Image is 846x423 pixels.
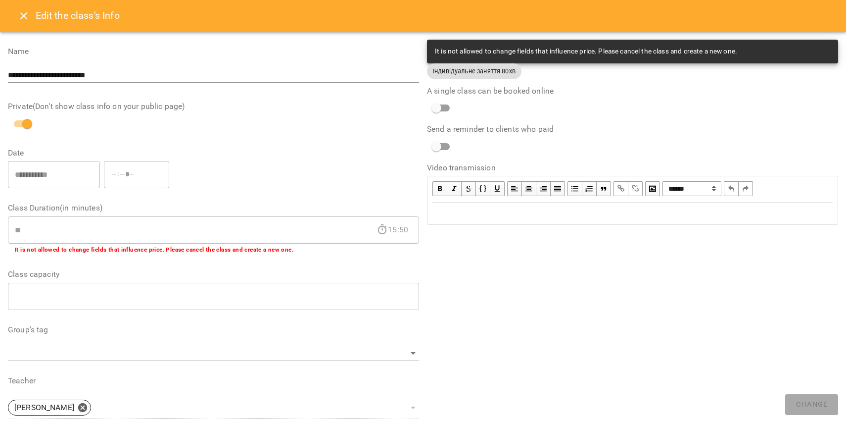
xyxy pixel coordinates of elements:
[582,181,597,196] button: OL
[645,181,660,196] button: Image
[662,181,721,196] span: Normal
[427,87,838,95] label: A single class can be booked online
[8,326,419,334] label: Group's tag
[428,203,837,224] div: Edit text
[14,402,74,414] p: [PERSON_NAME]
[427,125,838,133] label: Send a reminder to clients who paid
[427,164,838,172] label: Video transmission
[8,377,419,385] label: Teacher
[8,204,419,212] label: Class Duration(in minutes)
[476,181,490,196] button: Monospace
[427,66,521,76] span: Індивідуальне заняття 80хв
[8,397,419,419] div: [PERSON_NAME]
[8,48,419,55] label: Name
[490,181,505,196] button: Underline
[724,181,739,196] button: Undo
[536,181,551,196] button: Align Right
[739,181,753,196] button: Redo
[613,181,628,196] button: Link
[8,270,419,278] label: Class capacity
[12,4,36,28] button: Close
[432,181,447,196] button: Bold
[8,400,91,416] div: [PERSON_NAME]
[662,181,721,196] select: Block type
[567,181,582,196] button: UL
[522,181,536,196] button: Align Center
[507,181,522,196] button: Align Left
[597,181,611,196] button: Blockquote
[36,8,120,23] h6: Edit the class's Info
[8,103,419,110] label: Private(Don't show class info on your public page)
[8,149,419,157] label: Date
[551,181,565,196] button: Align Justify
[628,181,643,196] button: Remove Link
[435,43,737,60] div: It is not allowed to change fields that influence price. Please cancel the class and create a new...
[15,246,293,253] b: It is not allowed to change fields that influence price. Please cancel the class and create a new...
[447,181,462,196] button: Italic
[462,181,476,196] button: Strikethrough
